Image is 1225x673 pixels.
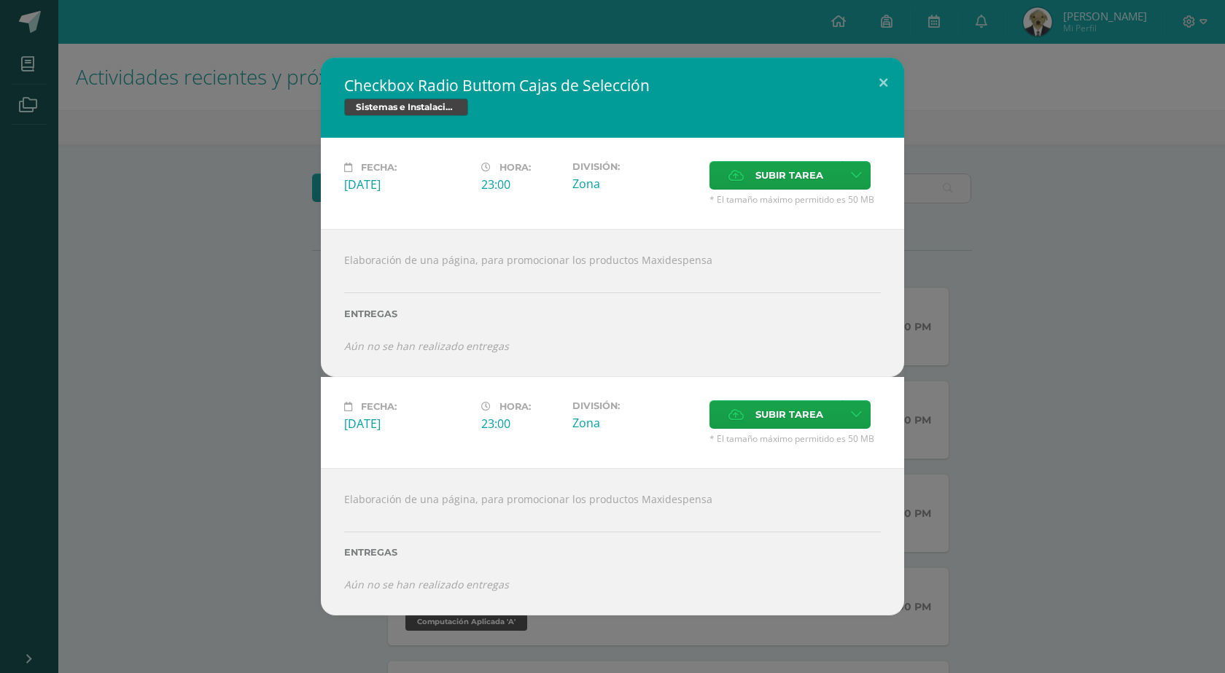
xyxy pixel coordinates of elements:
span: Fecha: [361,162,397,173]
div: 23:00 [481,416,561,432]
span: * El tamaño máximo permitido es 50 MB [709,193,881,206]
div: [DATE] [344,176,470,192]
label: Entregas [344,547,881,558]
div: Elaboración de una página, para promocionar los productos Maxidespensa [321,229,904,376]
i: Aún no se han realizado entregas [344,577,509,591]
span: * El tamaño máximo permitido es 50 MB [709,432,881,445]
h2: Checkbox Radio Buttom Cajas de Selección [344,75,881,96]
label: Entregas [344,308,881,319]
span: Sistemas e Instalación de Software [344,98,468,116]
i: Aún no se han realizado entregas [344,339,509,353]
span: Fecha: [361,401,397,412]
div: Elaboración de una página, para promocionar los productos Maxidespensa [321,468,904,615]
div: [DATE] [344,416,470,432]
label: División: [572,400,698,411]
span: Hora: [499,162,531,173]
div: Zona [572,415,698,431]
span: Subir tarea [755,401,823,428]
span: Hora: [499,401,531,412]
button: Close (Esc) [863,58,904,107]
div: 23:00 [481,176,561,192]
span: Subir tarea [755,162,823,189]
label: División: [572,161,698,172]
div: Zona [572,176,698,192]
